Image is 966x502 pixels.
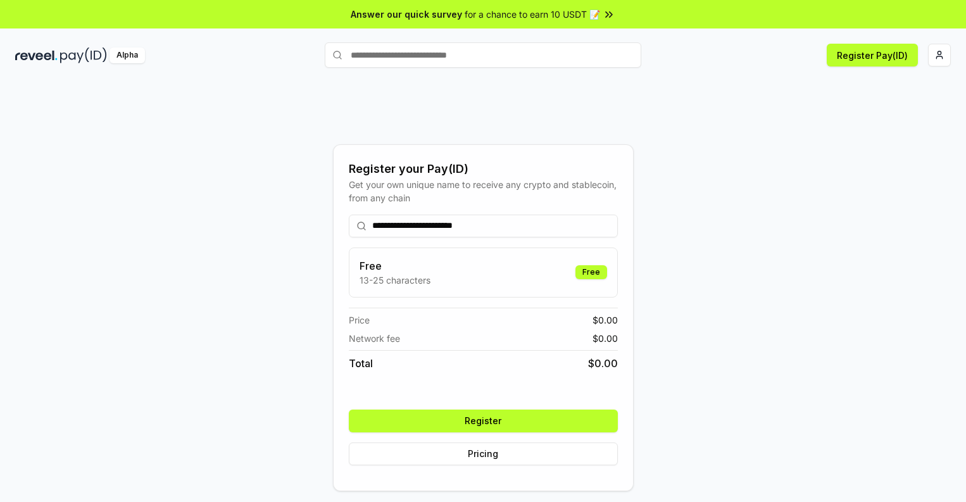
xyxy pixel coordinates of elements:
[588,356,618,371] span: $ 0.00
[349,410,618,432] button: Register
[110,47,145,63] div: Alpha
[15,47,58,63] img: reveel_dark
[360,258,430,273] h3: Free
[349,178,618,204] div: Get your own unique name to receive any crypto and stablecoin, from any chain
[349,160,618,178] div: Register your Pay(ID)
[575,265,607,279] div: Free
[360,273,430,287] p: 13-25 characters
[349,442,618,465] button: Pricing
[349,313,370,327] span: Price
[349,356,373,371] span: Total
[465,8,600,21] span: for a chance to earn 10 USDT 📝
[593,313,618,327] span: $ 0.00
[593,332,618,345] span: $ 0.00
[349,332,400,345] span: Network fee
[351,8,462,21] span: Answer our quick survey
[827,44,918,66] button: Register Pay(ID)
[60,47,107,63] img: pay_id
